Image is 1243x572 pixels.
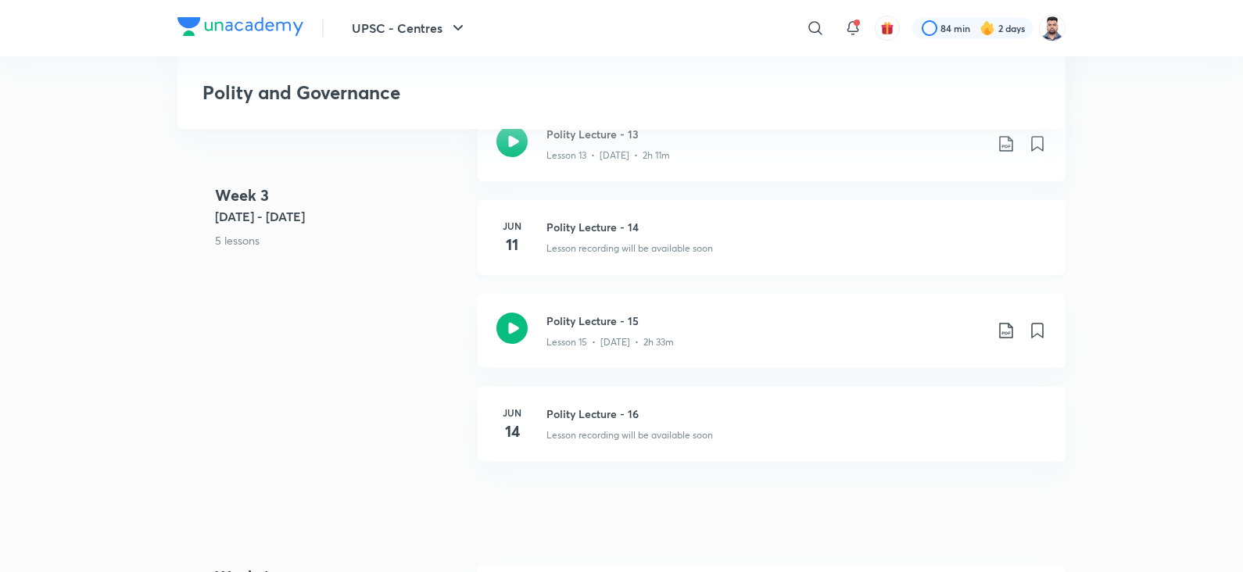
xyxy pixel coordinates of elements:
[478,107,1066,200] a: Polity Lecture - 13Lesson 13 • [DATE] • 2h 11m
[496,233,528,256] h4: 11
[478,387,1066,481] a: Jun14Polity Lecture - 16Lesson recording will be available soon
[215,207,465,226] h5: [DATE] - [DATE]
[342,13,477,44] button: UPSC - Centres
[496,420,528,443] h4: 14
[215,184,465,207] h4: Week 3
[980,20,995,36] img: streak
[546,335,674,349] p: Lesson 15 • [DATE] • 2h 33m
[478,294,1066,387] a: Polity Lecture - 15Lesson 15 • [DATE] • 2h 33m
[215,232,465,248] p: 5 lessons
[496,219,528,233] h6: Jun
[177,17,303,36] img: Company Logo
[478,200,1066,294] a: Jun11Polity Lecture - 14Lesson recording will be available soon
[177,17,303,40] a: Company Logo
[546,406,1047,422] h3: Polity Lecture - 16
[546,148,670,163] p: Lesson 13 • [DATE] • 2h 11m
[496,406,528,420] h6: Jun
[546,428,713,442] p: Lesson recording will be available soon
[880,21,894,35] img: avatar
[1039,15,1066,41] img: Maharaj Singh
[875,16,900,41] button: avatar
[546,313,984,329] h3: Polity Lecture - 15
[202,81,815,104] h3: Polity and Governance
[546,126,984,142] h3: Polity Lecture - 13
[546,219,1047,235] h3: Polity Lecture - 14
[546,241,713,256] p: Lesson recording will be available soon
